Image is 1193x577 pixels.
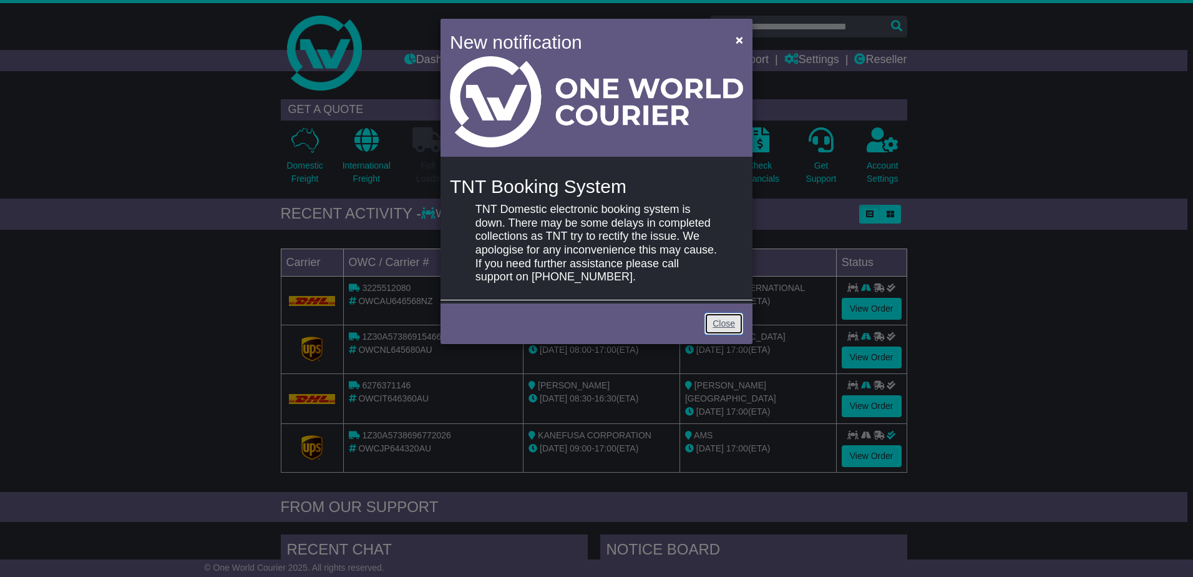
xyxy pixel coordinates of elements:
span: × [736,32,743,47]
p: TNT Domestic electronic booking system is down. There may be some delays in completed collections... [475,203,718,284]
h4: TNT Booking System [450,176,743,197]
a: Close [704,313,743,335]
img: Light [450,56,743,147]
h4: New notification [450,28,718,56]
button: Close [729,27,749,52]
